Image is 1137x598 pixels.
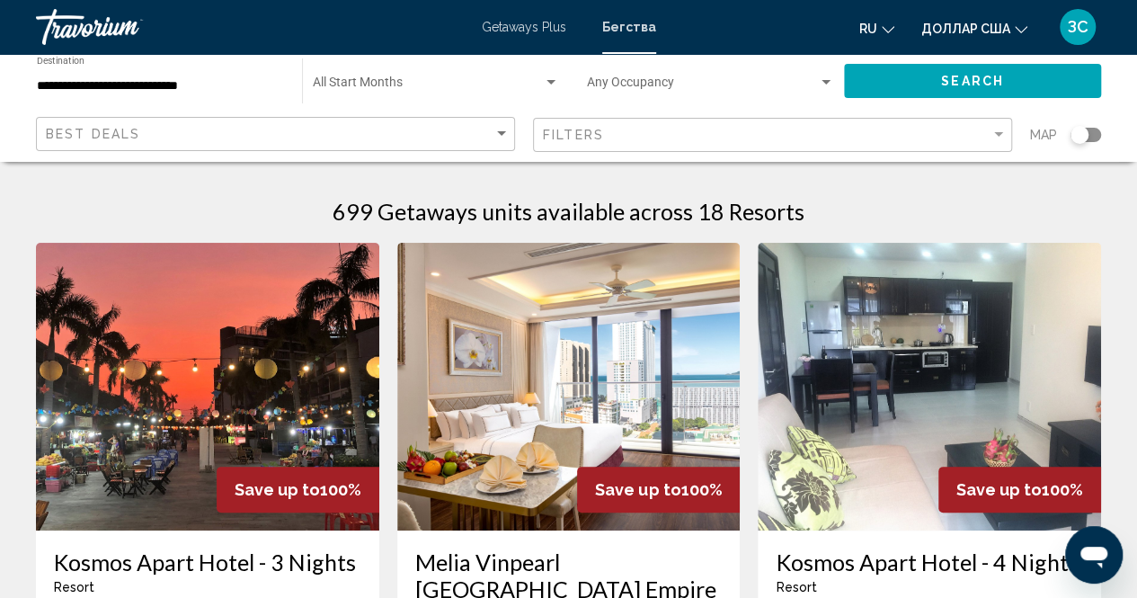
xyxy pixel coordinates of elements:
span: Search [941,75,1004,89]
img: S065I01X.jpg [397,243,741,531]
a: Травориум [36,9,464,45]
button: Изменить валюту [921,15,1027,41]
span: Save up to [956,480,1042,499]
font: доллар США [921,22,1010,36]
font: ru [859,22,877,36]
div: 100% [577,467,740,513]
div: 100% [217,467,379,513]
h1: 699 Getaways units available across 18 Resorts [333,198,804,225]
iframe: Кнопка запуска окна обмена сообщениями [1065,526,1123,584]
span: Save up to [595,480,680,499]
a: Бегства [602,20,656,34]
span: Best Deals [46,127,140,141]
font: ЗС [1068,17,1088,36]
a: Getaways Plus [482,20,566,34]
button: Изменить язык [859,15,894,41]
span: Resort [54,580,94,594]
a: Kosmos Apart Hotel - 3 Nights [54,549,361,576]
span: Resort [776,580,816,594]
span: Filters [543,128,604,142]
button: Search [844,64,1101,97]
img: RK39O01X.jpg [36,243,379,531]
span: Save up to [235,480,320,499]
div: 100% [938,467,1101,513]
span: Map [1030,122,1057,147]
button: Filter [533,117,1012,154]
img: RK40I01X.jpg [758,243,1101,531]
button: Меню пользователя [1054,8,1101,46]
mat-select: Sort by [46,127,510,142]
a: Kosmos Apart Hotel - 4 Nights [776,549,1083,576]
